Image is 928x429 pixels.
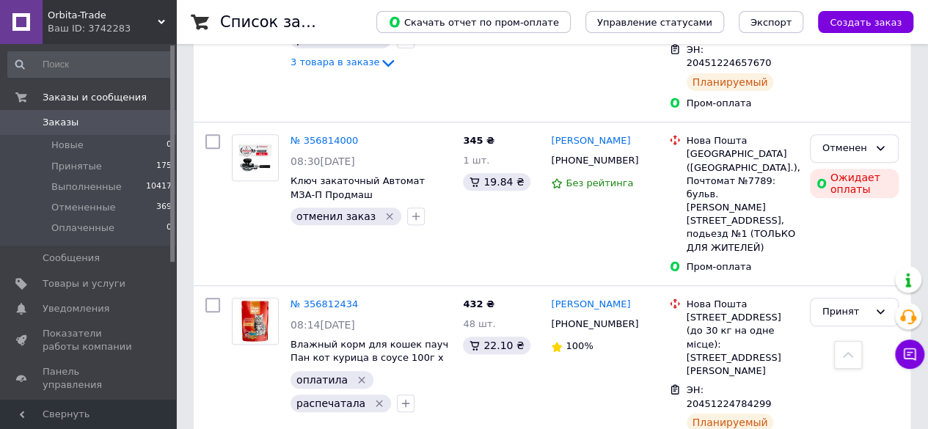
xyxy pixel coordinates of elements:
[51,160,102,173] span: Принятые
[566,340,593,351] span: 100%
[43,302,109,315] span: Уведомления
[232,134,279,181] a: Фото товару
[167,221,172,235] span: 0
[48,22,176,35] div: Ваш ID: 3742283
[291,135,358,146] a: № 356814000
[585,11,724,33] button: Управление статусами
[291,339,448,377] a: Влажный корм для кошек пауч Пан кот курица в соусе 100г х 24шт (только блоками по 24)
[376,11,571,33] button: Скачать отчет по пром-оплате
[687,260,798,274] div: Пром-оплата
[43,277,125,290] span: Товары и услуги
[167,139,172,152] span: 0
[830,17,902,28] span: Создать заказ
[356,374,368,386] svg: Удалить метку
[291,175,425,200] a: Ключ закаточный Автомат МЗА-П Продмаш
[388,15,559,29] span: Скачать отчет по пром-оплате
[43,116,78,129] span: Заказы
[463,155,489,166] span: 1 шт.
[822,304,869,320] div: Принят
[7,51,173,78] input: Поиск
[291,155,355,167] span: 08:30[DATE]
[51,139,84,152] span: Новые
[551,155,638,166] span: [PHONE_NUMBER]
[687,134,798,147] div: Нова Пошта
[810,169,899,198] div: Ожидает оплаты
[43,327,136,353] span: Показатели работы компании
[220,13,346,31] h1: Список заказов
[687,97,798,110] div: Пром-оплата
[51,201,115,214] span: Отмененные
[463,337,530,354] div: 22.10 ₴
[43,365,136,392] span: Панель управления
[551,318,638,329] span: [PHONE_NUMBER]
[233,298,278,344] img: Фото товару
[291,56,379,67] span: 3 товара в заказе
[43,252,100,265] span: Сообщения
[818,11,913,33] button: Создать заказ
[463,173,530,191] div: 19.84 ₴
[463,318,495,329] span: 48 шт.
[291,319,355,331] span: 08:14[DATE]
[51,180,122,194] span: Выполненные
[384,210,395,222] svg: Удалить метку
[146,180,172,194] span: 10417
[739,11,803,33] button: Экспорт
[373,397,385,409] svg: Удалить метку
[296,210,376,222] span: отменил заказ
[687,73,774,91] div: Планируемый
[895,340,924,369] button: Чат с покупателем
[296,374,348,386] span: оплатила
[687,147,798,254] div: [GEOGRAPHIC_DATA] ([GEOGRAPHIC_DATA].), Почтомат №7789: бульв. [PERSON_NAME][STREET_ADDRESS], под...
[463,135,494,146] span: 345 ₴
[822,141,869,156] div: Отменен
[48,9,158,22] span: Orbita-Trade
[750,17,792,28] span: Экспорт
[291,298,358,309] a: № 356812434
[803,16,913,27] a: Создать заказ
[51,221,114,235] span: Оплаченные
[566,177,633,188] span: Без рейтинга
[687,384,772,409] span: ЭН: 20451224784299
[232,298,279,345] a: Фото товару
[43,91,147,104] span: Заказы и сообщения
[238,135,273,180] img: Фото товару
[687,298,798,311] div: Нова Пошта
[551,298,630,312] a: [PERSON_NAME]
[463,298,494,309] span: 432 ₴
[551,134,630,148] a: [PERSON_NAME]
[687,311,798,378] div: [STREET_ADDRESS] (до 30 кг на одне місце): [STREET_ADDRESS][PERSON_NAME]
[156,160,172,173] span: 175
[296,397,365,409] span: распечатала
[156,201,172,214] span: 369
[291,56,397,67] a: 3 товара в заказе
[597,17,712,28] span: Управление статусами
